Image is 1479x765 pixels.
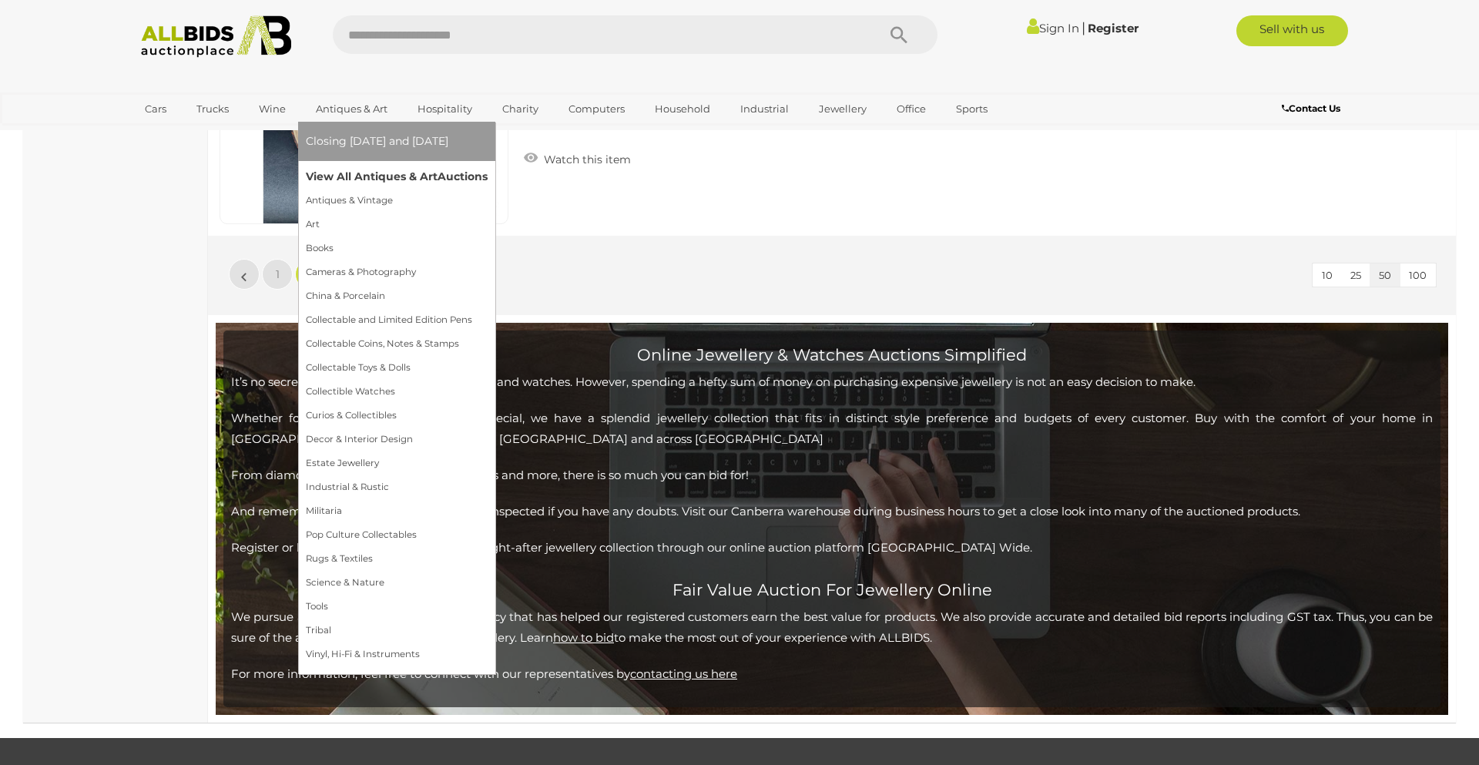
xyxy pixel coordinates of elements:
[1370,263,1400,287] button: 50
[1379,269,1391,281] span: 50
[887,96,936,122] a: Office
[860,15,937,54] button: Search
[231,537,1433,558] p: Register or login and start bidding on our sought-after jewellery collection through our online a...
[1350,269,1361,281] span: 25
[231,465,1433,485] p: From diamond, gold, jewellery to wristwatches and more, there is so much you can bid for!
[186,96,239,122] a: Trucks
[1400,263,1436,287] button: 100
[231,371,1433,392] p: It’s no secret that everyone is fond of jewellery and watches. However, spending a hefty sum of m...
[407,96,482,122] a: Hospitality
[492,96,548,122] a: Charity
[645,96,720,122] a: Household
[231,573,1433,599] h2: Fair Value Auction For Jewellery Online
[1282,102,1340,114] b: Contact Us
[540,153,631,166] span: Watch this item
[249,96,296,122] a: Wine
[520,146,635,169] a: Watch this item
[231,346,1433,364] h2: Online Jewellery & Watches Auctions Simplified
[231,408,1433,449] p: Whether for yourself or to gift someone special, we have a splendid jewellery collection that fit...
[132,15,300,58] img: Allbids.com.au
[553,630,614,645] a: how to bid
[295,259,326,290] a: 2
[1088,21,1139,35] a: Register
[276,267,280,281] span: 1
[1082,19,1085,36] span: |
[1313,263,1342,287] button: 10
[1027,21,1079,35] a: Sign In
[1322,269,1333,281] span: 10
[558,96,635,122] a: Computers
[231,663,1433,684] p: For more information, feel free to connect with our representatives by
[231,606,1433,648] p: We pursue a fair and transparent bidding policy that has helped our registered customers earn the...
[730,96,799,122] a: Industrial
[229,259,260,290] a: «
[231,501,1433,522] p: And remember, the products can be visually inspected if you have any doubts. Visit our Canberra w...
[1236,15,1348,46] a: Sell with us
[262,259,293,290] a: 1
[630,666,737,681] a: contacting us here
[809,96,877,122] a: Jewellery
[135,122,264,147] a: [GEOGRAPHIC_DATA]
[1341,263,1370,287] button: 25
[135,96,176,122] a: Cars
[946,96,998,122] a: Sports
[1409,269,1427,281] span: 100
[1282,100,1344,117] a: Contact Us
[306,96,397,122] a: Antiques & Art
